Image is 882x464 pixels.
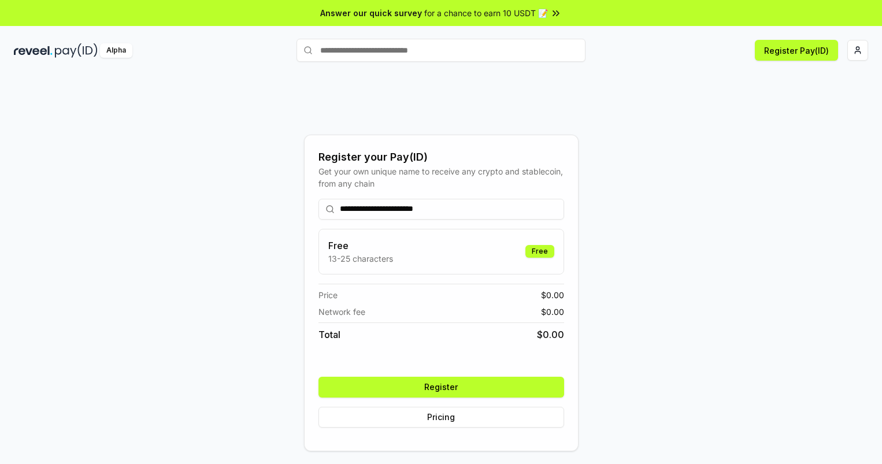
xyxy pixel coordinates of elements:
[318,328,340,341] span: Total
[328,253,393,265] p: 13-25 characters
[541,306,564,318] span: $ 0.00
[525,245,554,258] div: Free
[318,407,564,428] button: Pricing
[424,7,548,19] span: for a chance to earn 10 USDT 📝
[318,165,564,190] div: Get your own unique name to receive any crypto and stablecoin, from any chain
[318,306,365,318] span: Network fee
[55,43,98,58] img: pay_id
[14,43,53,58] img: reveel_dark
[318,289,338,301] span: Price
[100,43,132,58] div: Alpha
[537,328,564,341] span: $ 0.00
[755,40,838,61] button: Register Pay(ID)
[320,7,422,19] span: Answer our quick survey
[318,377,564,398] button: Register
[541,289,564,301] span: $ 0.00
[318,149,564,165] div: Register your Pay(ID)
[328,239,393,253] h3: Free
